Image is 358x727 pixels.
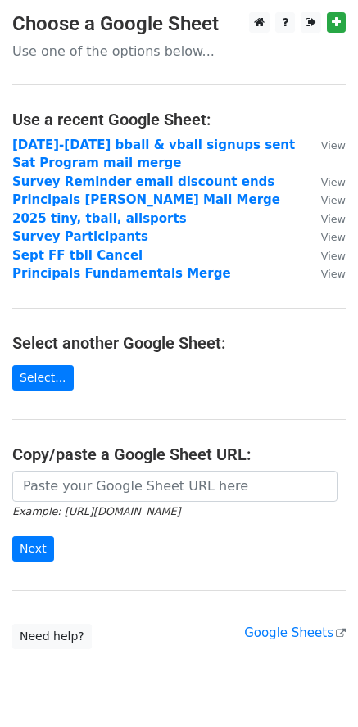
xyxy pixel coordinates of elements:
[12,471,338,502] input: Paste your Google Sheet URL here
[12,12,346,36] h3: Choose a Google Sheet
[305,211,346,226] a: View
[12,505,180,517] small: Example: [URL][DOMAIN_NAME]
[12,624,92,649] a: Need help?
[12,192,280,207] a: Principals [PERSON_NAME] Mail Merge
[305,266,346,281] a: View
[12,211,187,226] a: 2025 tiny, tball, allsports
[12,229,148,244] a: Survey Participants
[321,231,346,243] small: View
[12,445,346,464] h4: Copy/paste a Google Sheet URL:
[12,365,74,391] a: Select...
[244,625,346,640] a: Google Sheets
[12,43,346,60] p: Use one of the options below...
[12,138,295,171] a: [DATE]-[DATE] bball & vball signups sent Sat Program mail merge
[305,192,346,207] a: View
[12,248,143,263] a: Sept FF tbll Cancel
[12,174,274,189] a: Survey Reminder email discount ends
[12,536,54,562] input: Next
[321,268,346,280] small: View
[12,110,346,129] h4: Use a recent Google Sheet:
[321,250,346,262] small: View
[321,176,346,188] small: View
[305,174,346,189] a: View
[305,229,346,244] a: View
[305,248,346,263] a: View
[321,194,346,206] small: View
[321,139,346,151] small: View
[12,266,231,281] a: Principals Fundamentals Merge
[12,333,346,353] h4: Select another Google Sheet:
[321,213,346,225] small: View
[305,138,346,152] a: View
